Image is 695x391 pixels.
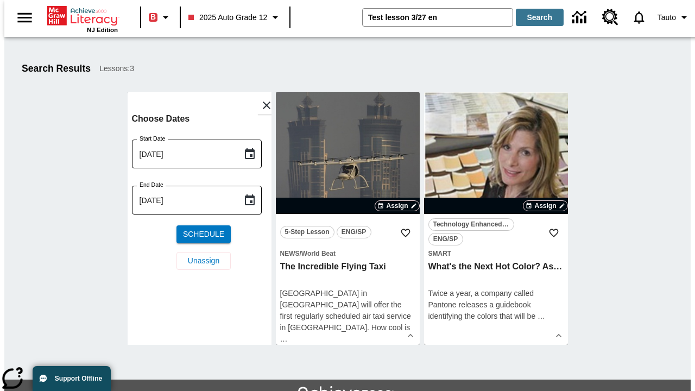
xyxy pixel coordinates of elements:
[280,248,415,259] span: Topic: News/World Beat
[625,3,653,31] a: Notifications
[301,250,336,257] span: World Beat
[428,288,564,322] div: Twice a year, a company called Pantone releases a guidebook identifying the colors that will be
[551,327,567,344] button: Show Details
[47,4,118,33] div: Home
[363,9,513,26] input: search field
[87,27,118,33] span: NJ Edition
[375,200,419,211] button: Assign Choose Dates
[280,261,415,273] h3: The Incredible Flying Taxi
[188,255,219,267] span: Unassign
[132,186,235,215] input: MMMM-DD-YYYY
[424,92,568,345] div: lesson details
[183,229,224,240] span: Schedule
[433,234,458,245] span: ENG/SP
[184,8,286,27] button: Class: 2025 Auto Grade 12, Select your class
[99,63,134,74] span: Lessons : 3
[188,12,267,23] span: 2025 Auto Grade 12
[433,219,509,230] span: Technology Enhanced Item
[276,92,420,345] div: lesson details
[544,223,564,243] button: Add to Favorites
[300,250,301,257] span: /
[47,5,118,27] a: Home
[55,375,102,382] span: Support Offline
[534,201,556,211] span: Assign
[428,233,463,245] button: ENG/SP
[280,250,300,257] span: News
[132,111,276,279] div: Choose date
[428,261,564,273] h3: What's the Next Hot Color? Ask Pantone
[285,226,330,238] span: 5-Step Lesson
[337,226,371,238] button: ENG/SP
[257,96,276,115] button: Close
[523,200,567,211] button: Assign Choose Dates
[140,181,163,189] label: End Date
[342,226,366,238] span: ENG/SP
[132,111,276,127] h6: Choose Dates
[280,226,334,238] button: 5-Step Lesson
[176,252,231,270] button: Unassign
[128,92,271,345] div: lesson details
[386,201,408,211] span: Assign
[22,63,91,74] h1: Search Results
[239,190,261,211] button: Choose date, selected date is Aug 21, 2025
[538,312,545,320] span: …
[280,288,415,345] div: [GEOGRAPHIC_DATA] in [GEOGRAPHIC_DATA] will offer the first regularly scheduled air taxi service ...
[658,12,676,23] span: Tauto
[596,3,625,32] a: Resource Center, Will open in new tab
[132,140,235,168] input: MMMM-DD-YYYY
[428,250,452,257] span: Smart
[428,248,564,259] span: Topic: Smart/null
[150,10,156,24] span: B
[176,225,231,243] button: Schedule
[566,3,596,33] a: Data Center
[396,223,415,243] button: Add to Favorites
[428,218,514,231] button: Technology Enhanced Item
[140,135,165,143] label: Start Date
[9,2,41,34] button: Open side menu
[653,8,695,27] button: Profile/Settings
[402,327,419,344] button: Show Details
[33,366,111,391] button: Support Offline
[239,143,261,165] button: Choose date, selected date is Aug 21, 2025
[144,8,176,27] button: Boost Class color is red. Change class color
[516,9,564,26] button: Search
